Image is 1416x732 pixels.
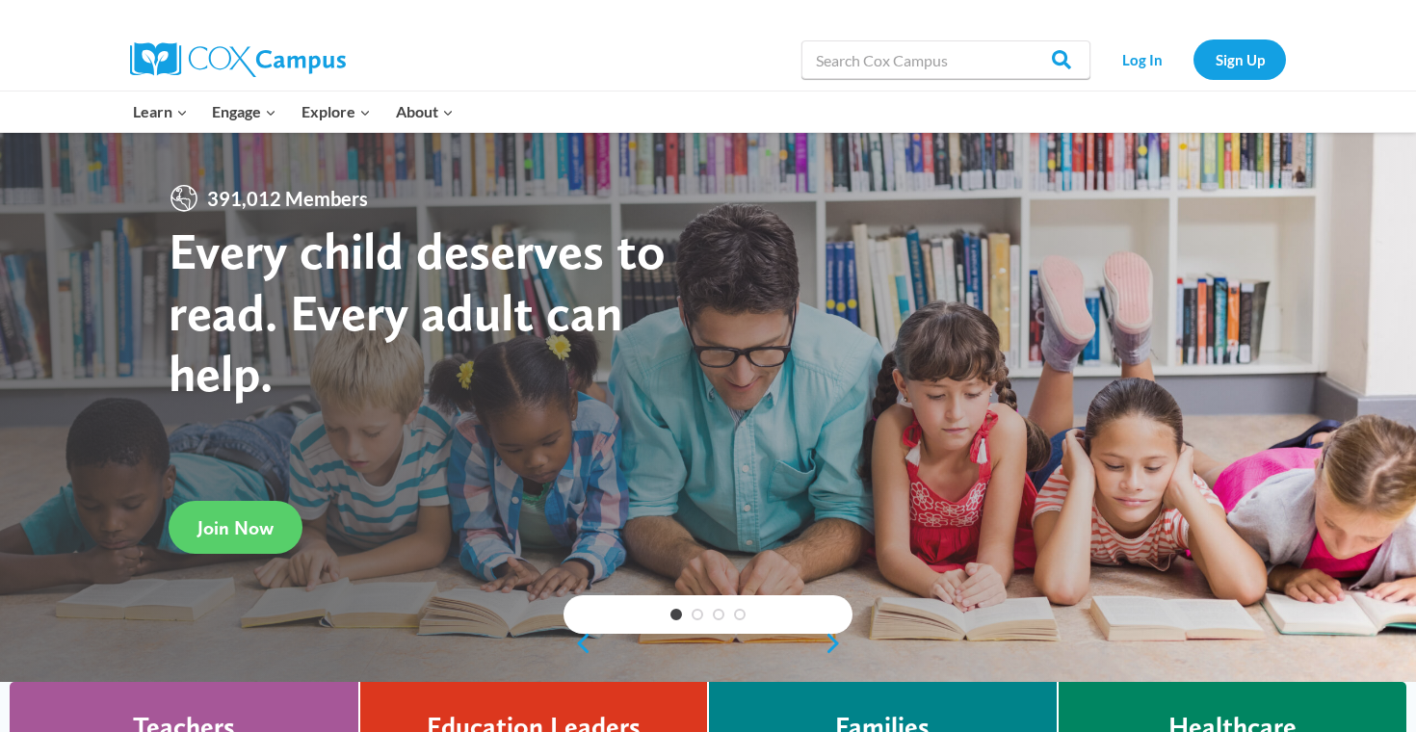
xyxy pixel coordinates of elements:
a: 3 [713,609,724,620]
span: About [396,99,454,124]
a: Join Now [169,501,302,554]
a: 4 [734,609,746,620]
div: content slider buttons [564,624,852,663]
a: 1 [670,609,682,620]
input: Search Cox Campus [801,40,1090,79]
a: Sign Up [1193,39,1286,79]
a: 2 [692,609,703,620]
span: Explore [302,99,371,124]
a: Log In [1100,39,1184,79]
strong: Every child deserves to read. Every adult can help. [169,220,666,404]
a: previous [564,632,592,655]
span: 391,012 Members [199,183,376,214]
img: Cox Campus [130,42,346,77]
span: Engage [212,99,276,124]
span: Learn [133,99,188,124]
a: next [824,632,852,655]
span: Join Now [197,516,274,539]
nav: Secondary Navigation [1100,39,1286,79]
nav: Primary Navigation [120,91,465,132]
